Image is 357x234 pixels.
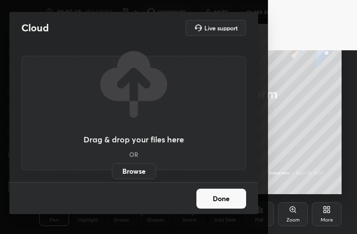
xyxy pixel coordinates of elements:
[321,218,333,223] div: More
[21,21,49,34] h2: Cloud
[196,189,246,209] button: Done
[204,25,238,31] h5: Live support
[84,135,184,143] h3: Drag & drop your files here
[286,218,300,223] div: Zoom
[129,151,138,157] h5: OR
